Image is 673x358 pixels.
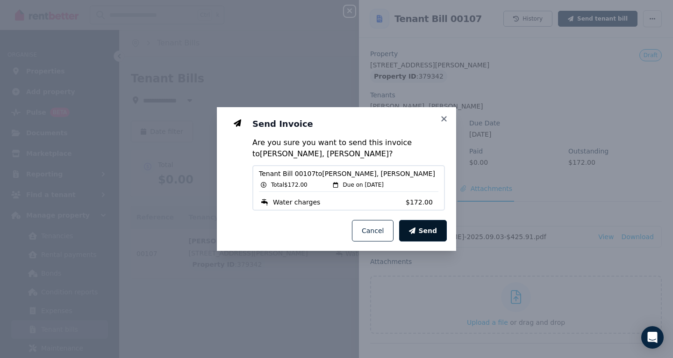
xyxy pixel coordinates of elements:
[259,169,438,178] span: Tenant Bill 00107 to [PERSON_NAME], [PERSON_NAME]
[271,181,308,189] span: Total $172.00
[352,220,394,241] button: Cancel
[252,137,445,160] p: Are you sure you want to send this invoice to [PERSON_NAME], [PERSON_NAME] ?
[343,181,384,189] span: Due on [DATE]
[252,118,445,130] h3: Send Invoice
[641,326,664,349] div: Open Intercom Messenger
[399,220,447,241] button: Send
[406,197,438,207] span: $172.00
[418,226,437,235] span: Send
[273,197,320,207] span: Water charges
